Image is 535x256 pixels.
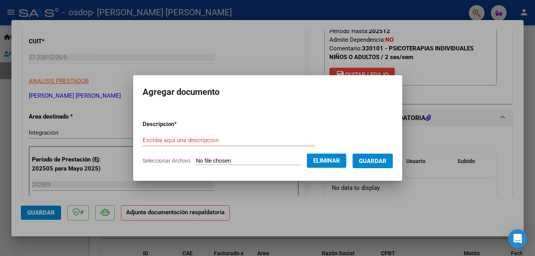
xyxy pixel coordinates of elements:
[313,157,340,164] span: Eliminar
[508,229,527,248] div: Open Intercom Messenger
[143,120,218,129] p: Descripcion
[143,85,393,100] h2: Agregar documento
[359,158,386,165] span: Guardar
[143,158,190,164] span: Seleccionar Archivo
[307,154,346,168] button: Eliminar
[353,154,393,168] button: Guardar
